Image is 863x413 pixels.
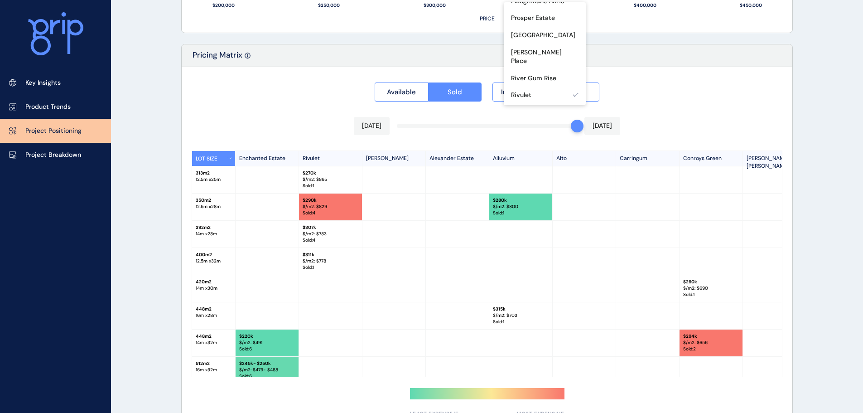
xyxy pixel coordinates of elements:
p: 12.5 m x 25 m [196,176,231,183]
text: $450,000 [740,2,762,8]
p: 448 m2 [196,333,231,340]
p: Sold : 1 [493,319,549,325]
button: Available [375,83,428,102]
p: [PERSON_NAME] [362,151,426,166]
p: $ 294k [683,333,739,340]
p: Project Positioning [25,126,82,136]
p: $ 311k [303,252,358,258]
p: 392 m2 [196,224,231,231]
p: Project Breakdown [25,151,81,160]
p: 448 m2 [196,306,231,312]
span: Incentives [501,87,535,97]
p: [PERSON_NAME] [PERSON_NAME] [743,151,806,166]
p: 12.5 m x 32 m [196,258,231,264]
p: $/m2: $ 778 [303,258,358,264]
p: $ 290k [303,197,358,204]
p: Carringum [616,151,680,166]
p: Alexander Estate [426,151,489,166]
p: 512 m2 [196,360,231,367]
p: 350 m2 [196,197,231,204]
p: Alluvium [489,151,553,166]
button: Sold [428,83,482,102]
span: Available [387,87,416,97]
p: $/m2: $ 783 [303,231,358,237]
p: $/m2: $ 479 - $488 [239,367,295,373]
p: $/m2: $ 829 [303,204,358,210]
text: $250,000 [318,2,340,8]
p: $ 270k [303,170,358,176]
p: Prosper Estate [511,14,555,23]
text: $400,000 [634,2,656,8]
p: $ 290k [683,279,739,285]
p: 420 m2 [196,279,231,285]
p: Product Trends [25,102,71,112]
p: Sold : 1 [303,264,358,271]
p: $ 280k [493,197,549,204]
text: $300,000 [424,2,446,8]
p: 16 m x 32 m [196,367,231,373]
p: 16 m x 28 m [196,312,231,319]
button: Incentives [492,83,544,102]
p: 12.5 m x 28 m [196,204,231,210]
p: Conroys Green [680,151,743,166]
p: Enchanted Estate [236,151,299,166]
p: [GEOGRAPHIC_DATA] [511,31,575,40]
p: [DATE] [593,121,612,131]
text: PRICE [480,15,495,22]
p: Rivulet [299,151,362,166]
p: Alto [553,151,616,166]
p: $/m2: $ 656 [683,340,739,346]
p: $/m2: $ 491 [239,340,295,346]
p: Sold : 2 [683,346,739,352]
button: LOT SIZE [192,151,236,166]
span: Sold [448,87,462,97]
p: Key Insights [25,78,61,87]
p: Sold : 6 [239,373,295,379]
p: 14 m x 32 m [196,340,231,346]
p: $ 307k [303,224,358,231]
p: Sold : 1 [303,183,358,189]
p: $/m2: $ 690 [683,285,739,292]
p: Rivulet [511,91,531,100]
p: 14 m x 30 m [196,285,231,292]
text: $200,000 [212,2,235,8]
p: $/m2: $ 703 [493,312,549,319]
p: Sold : 4 [303,210,358,216]
p: $ 245k - $250k [239,360,295,367]
p: [DATE] [362,121,381,131]
p: 400 m2 [196,252,231,258]
p: $/m2: $ 865 [303,176,358,183]
p: $/m2: $ 800 [493,204,549,210]
p: $ 315k [493,306,549,312]
p: 14 m x 28 m [196,231,231,237]
p: Sold : 4 [303,237,358,243]
p: Sold : 6 [239,346,295,352]
p: River Gum Rise [511,74,556,83]
p: Sold : 1 [493,210,549,216]
p: 313 m2 [196,170,231,176]
p: $ 220k [239,333,295,340]
p: Sold : 1 [683,292,739,298]
p: [PERSON_NAME] Place [511,48,579,66]
p: Pricing Matrix [193,50,242,67]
